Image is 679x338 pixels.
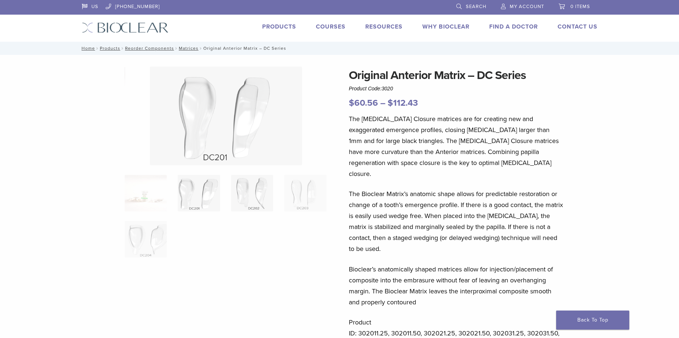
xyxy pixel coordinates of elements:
[388,98,418,108] bdi: 112.43
[422,23,469,30] a: Why Bioclear
[178,175,220,211] img: Original Anterior Matrix - DC Series - Image 2
[125,46,174,51] a: Reorder Components
[489,23,538,30] a: Find A Doctor
[349,67,564,84] h1: Original Anterior Matrix – DC Series
[388,98,393,108] span: $
[556,311,629,330] a: Back To Top
[570,4,590,10] span: 0 items
[284,175,326,211] img: Original Anterior Matrix - DC Series - Image 4
[76,42,603,55] nav: Original Anterior Matrix – DC Series
[382,86,393,91] span: 3020
[365,23,403,30] a: Resources
[262,23,296,30] a: Products
[125,221,167,258] img: Original Anterior Matrix - DC Series - Image 5
[349,188,564,254] p: The Bioclear Matrix’s anatomic shape allows for predictable restoration or change of a tooth’s em...
[82,22,169,33] img: Bioclear
[510,4,544,10] span: My Account
[349,264,564,308] p: Bioclear’s anatomically shaped matrices allow for injection/placement of composite into the embra...
[179,46,199,51] a: Matrices
[380,98,385,108] span: –
[150,67,302,165] img: Original Anterior Matrix - DC Series - Image 2
[125,175,167,211] img: Anterior-Original-DC-Series-Matrices-324x324.jpg
[349,98,378,108] bdi: 60.56
[95,46,100,50] span: /
[100,46,120,51] a: Products
[316,23,346,30] a: Courses
[231,175,273,211] img: Original Anterior Matrix - DC Series - Image 3
[79,46,95,51] a: Home
[174,46,179,50] span: /
[466,4,486,10] span: Search
[349,113,564,179] p: The [MEDICAL_DATA] Closure matrices are for creating new and exaggerated emergence profiles, clos...
[349,98,354,108] span: $
[199,46,203,50] span: /
[120,46,125,50] span: /
[558,23,597,30] a: Contact Us
[349,86,393,91] span: Product Code:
